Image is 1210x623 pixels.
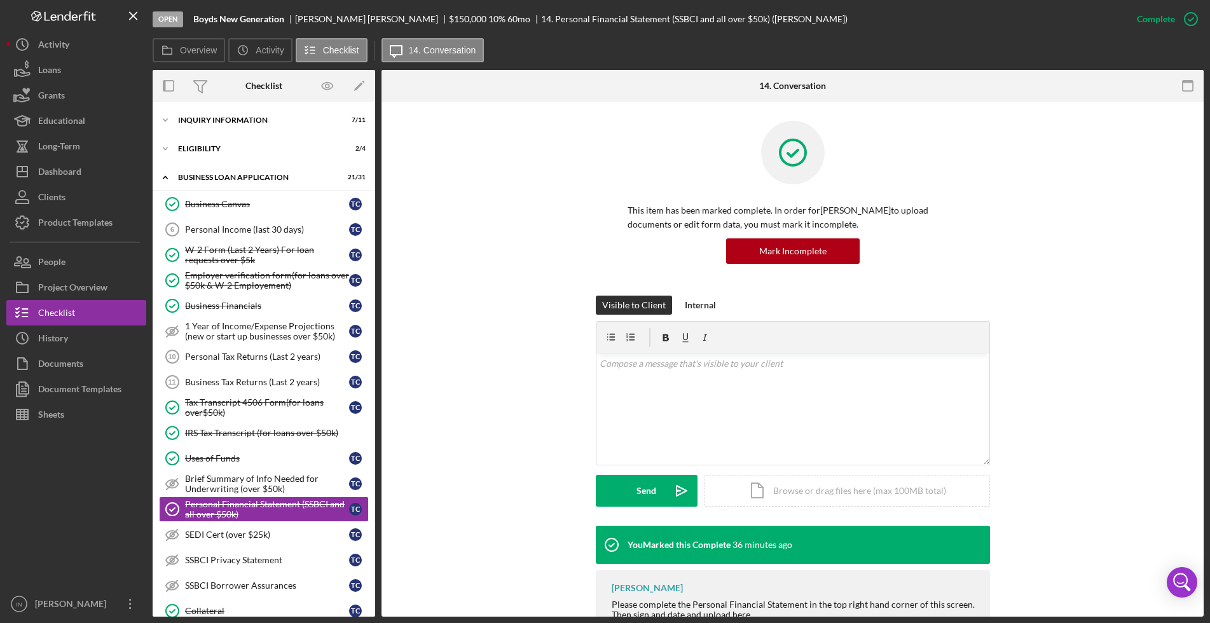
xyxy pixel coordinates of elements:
a: 6Personal Income (last 30 days)TC [159,217,369,242]
a: Business FinancialsTC [159,293,369,318]
div: Personal Tax Returns (Last 2 years) [185,352,349,362]
div: 1 Year of Income/Expense Projections (new or start up businesses over $50k) [185,321,349,341]
div: Checklist [245,81,282,91]
div: Sheets [38,402,64,430]
div: History [38,325,68,354]
button: Clients [6,184,146,210]
time: 2025-09-25 03:57 [732,540,792,550]
div: Personal Income (last 30 days) [185,224,349,235]
div: 14. Personal Financial Statement (SSBCI and all over $50k) ([PERSON_NAME]) [541,14,848,24]
div: T C [349,477,362,490]
button: History [6,325,146,351]
button: Project Overview [6,275,146,300]
button: 14. Conversation [382,38,485,62]
button: Loans [6,57,146,83]
div: Grants [38,83,65,111]
div: T C [349,325,362,338]
div: ELIGIBILITY [178,145,334,153]
div: BUSINESS LOAN APPLICATION [178,174,334,181]
p: This item has been marked complete. In order for [PERSON_NAME] to upload documents or edit form d... [628,203,958,232]
div: T C [349,249,362,261]
button: Activity [6,32,146,57]
span: $150,000 [449,13,486,24]
div: Collateral [185,606,349,616]
label: Checklist [323,45,359,55]
div: Open [153,11,183,27]
div: T C [349,452,362,465]
div: T C [349,528,362,541]
text: IN [16,601,22,608]
a: Business CanvasTC [159,191,369,217]
div: Business Financials [185,301,349,311]
div: Documents [38,351,83,380]
a: Dashboard [6,159,146,184]
div: T C [349,579,362,592]
button: Educational [6,108,146,133]
div: You Marked this Complete [628,540,731,550]
button: IN[PERSON_NAME] [6,591,146,617]
div: IRS Tax Transcript (for loans over $50k) [185,428,368,438]
div: 14. Conversation [759,81,826,91]
a: Product Templates [6,210,146,235]
label: Overview [180,45,217,55]
a: Tax Transcript 4506 Form(for loans over$50k)TC [159,395,369,420]
a: W-2 Form (Last 2 Years) For loan requests over $5kTC [159,242,369,268]
div: Tax Transcript 4506 Form(for loans over$50k) [185,397,349,418]
div: [PERSON_NAME] [32,591,114,620]
div: Personal Financial Statement (SSBCI and all over $50k) [185,499,349,519]
button: Document Templates [6,376,146,402]
div: SSBCI Privacy Statement [185,555,349,565]
div: T C [349,299,362,312]
div: T C [349,401,362,414]
div: 21 / 31 [343,174,366,181]
div: Internal [685,296,716,315]
div: Please complete the Personal Financial Statement in the top right hand corner of this screen. The... [612,599,977,620]
a: People [6,249,146,275]
button: Checklist [6,300,146,325]
div: SSBCI Borrower Assurances [185,580,349,591]
button: Long-Term [6,133,146,159]
div: Activity [38,32,69,60]
a: SEDI Cert (over $25k)TC [159,522,369,547]
button: Documents [6,351,146,376]
div: T C [349,274,362,287]
div: Brief Summary of Info Needed for Underwriting (over $50k) [185,474,349,494]
button: Checklist [296,38,368,62]
button: Complete [1124,6,1204,32]
button: Send [596,475,698,507]
a: 11Business Tax Returns (Last 2 years)TC [159,369,369,395]
div: Business Canvas [185,199,349,209]
div: T C [349,223,362,236]
div: 60 mo [507,14,530,24]
div: [PERSON_NAME] [PERSON_NAME] [295,14,449,24]
a: Brief Summary of Info Needed for Underwriting (over $50k)TC [159,471,369,496]
div: Mark Incomplete [759,238,827,264]
div: Employer verification form(for loans over $50k & W-2 Employement) [185,270,349,291]
label: Activity [256,45,284,55]
div: 7 / 11 [343,116,366,124]
div: [PERSON_NAME] [612,583,683,593]
div: Dashboard [38,159,81,188]
div: T C [349,503,362,516]
div: 2 / 4 [343,145,366,153]
button: Activity [228,38,292,62]
div: T C [349,350,362,363]
label: 14. Conversation [409,45,476,55]
div: Open Intercom Messenger [1167,567,1197,598]
button: Grants [6,83,146,108]
div: Business Tax Returns (Last 2 years) [185,377,349,387]
div: Product Templates [38,210,113,238]
div: INQUIRY INFORMATION [178,116,334,124]
div: Send [636,475,656,507]
div: Educational [38,108,85,137]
